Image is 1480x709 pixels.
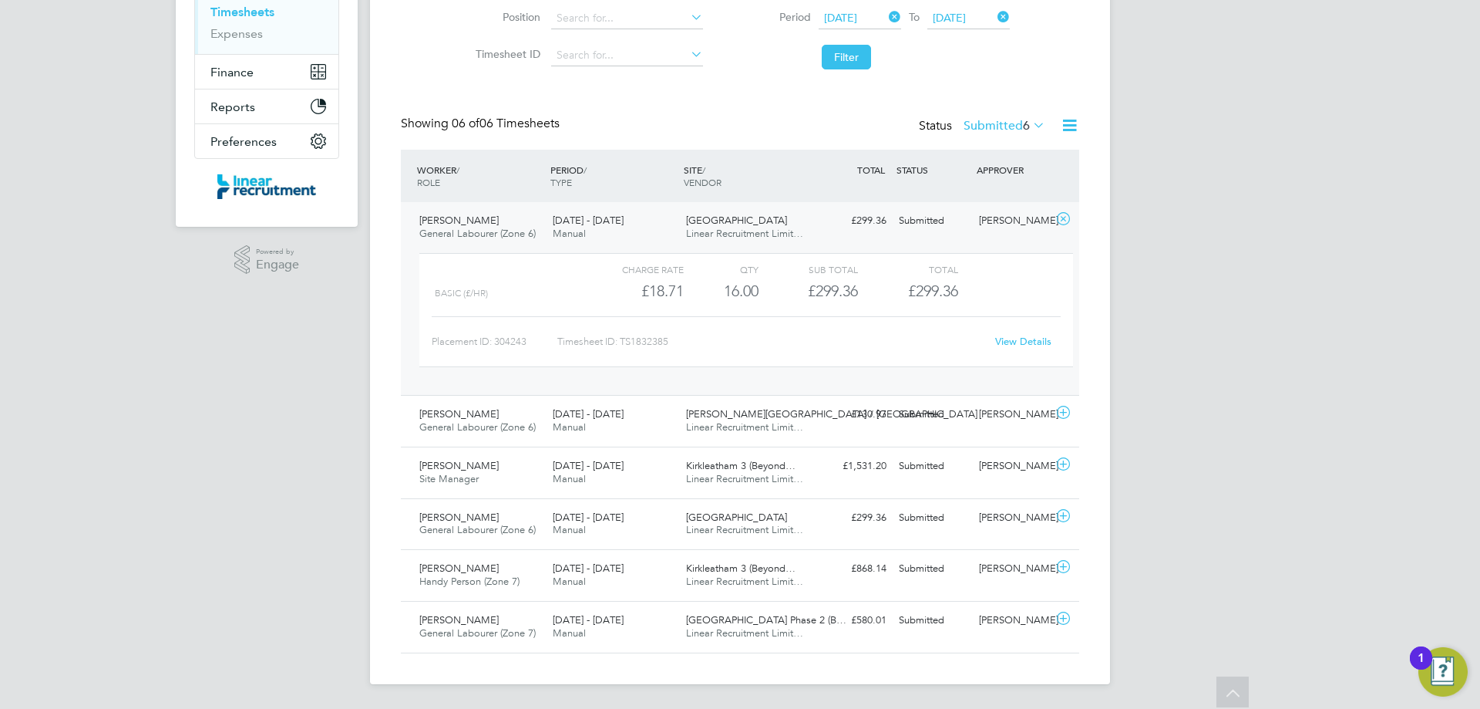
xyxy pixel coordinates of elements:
[553,459,624,472] span: [DATE] - [DATE]
[686,459,795,472] span: Kirkleatham 3 (Beyond…
[822,45,871,69] button: Filter
[684,279,758,304] div: 16.00
[933,11,966,25] span: [DATE]
[686,523,803,536] span: Linear Recruitment Limit…
[742,10,811,24] label: Period
[553,407,624,420] span: [DATE] - [DATE]
[471,10,540,24] label: Position
[452,116,479,131] span: 06 of
[419,459,499,472] span: [PERSON_NAME]
[812,402,893,427] div: £130.97
[812,608,893,633] div: £580.01
[973,208,1053,234] div: [PERSON_NAME]
[758,279,858,304] div: £299.36
[419,472,479,485] span: Site Manager
[973,454,1053,479] div: [PERSON_NAME]
[684,176,721,188] span: VENDOR
[547,156,680,196] div: PERIOD
[419,613,499,626] span: [PERSON_NAME]
[419,562,499,575] span: [PERSON_NAME]
[452,116,560,131] span: 06 Timesheets
[210,5,274,19] a: Timesheets
[680,156,813,196] div: SITE
[435,288,488,299] span: BASIC (£/HR)
[419,511,499,524] span: [PERSON_NAME]
[551,8,703,29] input: Search for...
[893,556,973,582] div: Submitted
[893,402,973,427] div: Submitted
[256,245,299,258] span: Powered by
[584,164,587,176] span: /
[419,575,520,588] span: Handy Person (Zone 7)
[419,407,499,420] span: [PERSON_NAME]
[973,556,1053,582] div: [PERSON_NAME]
[824,11,857,25] span: [DATE]
[684,260,758,279] div: QTY
[686,626,803,640] span: Linear Recruitment Limit…
[584,260,684,279] div: Charge rate
[812,454,893,479] div: £1,531.20
[1023,118,1030,133] span: 6
[419,214,499,227] span: [PERSON_NAME]
[195,55,338,89] button: Finance
[908,282,958,300] span: £299.36
[686,511,787,524] span: [GEOGRAPHIC_DATA]
[686,227,803,240] span: Linear Recruitment Limit…
[553,626,586,640] span: Manual
[194,174,339,199] a: Go to home page
[858,260,957,279] div: Total
[893,156,973,184] div: STATUS
[557,329,985,354] div: Timesheet ID: TS1832385
[857,164,885,176] span: TOTAL
[995,335,1051,348] a: View Details
[210,65,254,79] span: Finance
[686,407,977,420] span: [PERSON_NAME][GEOGRAPHIC_DATA] / [GEOGRAPHIC_DATA]
[584,279,684,304] div: £18.71
[553,227,586,240] span: Manual
[893,608,973,633] div: Submitted
[553,420,586,434] span: Manual
[210,26,263,41] a: Expenses
[217,174,316,199] img: linearrecruitment-logo-retina.png
[553,575,586,588] span: Manual
[553,523,586,536] span: Manual
[456,164,459,176] span: /
[553,214,624,227] span: [DATE] - [DATE]
[401,116,563,132] div: Showing
[686,420,803,434] span: Linear Recruitment Limit…
[919,116,1048,137] div: Status
[551,45,703,66] input: Search for...
[553,562,624,575] span: [DATE] - [DATE]
[419,227,536,240] span: General Labourer (Zone 6)
[256,258,299,272] span: Engage
[893,208,973,234] div: Submitted
[964,118,1045,133] label: Submitted
[686,575,803,588] span: Linear Recruitment Limit…
[195,89,338,123] button: Reports
[234,245,300,275] a: Powered byEngage
[413,156,547,196] div: WORKER
[812,208,893,234] div: £299.36
[553,472,586,485] span: Manual
[195,124,338,158] button: Preferences
[702,164,705,176] span: /
[419,420,536,434] span: General Labourer (Zone 6)
[550,176,572,188] span: TYPE
[1418,658,1424,678] div: 1
[686,472,803,485] span: Linear Recruitment Limit…
[973,402,1053,427] div: [PERSON_NAME]
[812,505,893,531] div: £299.36
[1418,647,1468,697] button: Open Resource Center, 1 new notification
[973,156,1053,184] div: APPROVER
[758,260,858,279] div: Sub Total
[686,613,846,626] span: [GEOGRAPHIC_DATA] Phase 2 (B…
[893,454,973,479] div: Submitted
[812,556,893,582] div: £868.14
[553,511,624,524] span: [DATE] - [DATE]
[686,214,787,227] span: [GEOGRAPHIC_DATA]
[210,100,255,114] span: Reports
[893,505,973,531] div: Submitted
[210,134,277,149] span: Preferences
[471,47,540,61] label: Timesheet ID
[419,523,536,536] span: General Labourer (Zone 6)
